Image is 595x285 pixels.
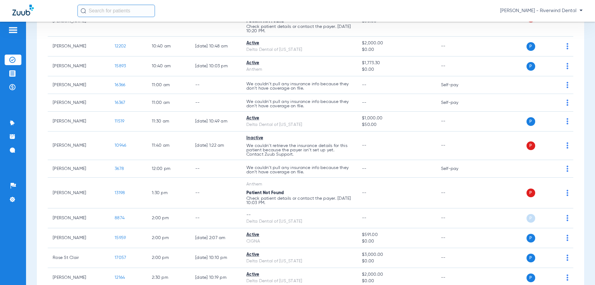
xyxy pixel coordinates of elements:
div: Delta Dental of [US_STATE] [246,258,352,265]
img: group-dot-blue.svg [566,255,568,261]
td: 1:30 PM [147,178,190,208]
span: 12164 [115,275,125,280]
img: group-dot-blue.svg [566,235,568,241]
td: -- [190,178,241,208]
span: 8874 [115,216,125,220]
span: -- [362,143,367,148]
div: Active [246,40,352,47]
div: Active [246,115,352,122]
td: 11:30 AM [147,112,190,131]
div: Delta Dental of [US_STATE] [246,278,352,284]
img: group-dot-blue.svg [566,118,568,124]
span: 16367 [115,100,125,105]
div: Delta Dental of [US_STATE] [246,47,352,53]
img: group-dot-blue.svg [566,142,568,149]
td: 11:00 AM [147,94,190,112]
td: [DATE] 1:22 AM [190,131,241,160]
span: $3,000.00 [362,252,431,258]
span: -- [362,167,367,171]
span: P [527,214,535,223]
td: 11:00 AM [147,76,190,94]
td: -- [436,37,478,56]
span: $1,773.30 [362,60,431,66]
td: [PERSON_NAME] [48,228,110,248]
input: Search for patients [77,5,155,17]
div: Active [246,271,352,278]
td: -- [436,208,478,228]
div: Anthem [246,66,352,73]
span: P [527,234,535,243]
span: 12202 [115,44,126,48]
div: Inactive [246,135,352,141]
div: Active [246,252,352,258]
span: $2,000.00 [362,40,431,47]
td: [PERSON_NAME] [48,178,110,208]
span: P [527,141,535,150]
div: Delta Dental of [US_STATE] [246,218,352,225]
span: $0.00 [362,47,431,53]
img: group-dot-blue.svg [566,215,568,221]
p: Check patient details or contact the payer. [DATE] 10:20 PM. [246,24,352,33]
td: -- [436,228,478,248]
td: -- [436,178,478,208]
div: -- [246,212,352,218]
td: [PERSON_NAME] [48,112,110,131]
img: group-dot-blue.svg [566,100,568,106]
span: $1,000.00 [362,115,431,122]
td: 10:40 AM [147,37,190,56]
p: We couldn’t pull any insurance info because they don’t have coverage on file. [246,82,352,91]
td: [PERSON_NAME] [48,56,110,76]
td: [PERSON_NAME] [48,160,110,178]
div: Active [246,60,352,66]
iframe: Chat Widget [564,255,595,285]
img: hamburger-icon [8,26,18,34]
p: We couldn’t retrieve the insurance details for this patient because the payer isn’t set up yet. C... [246,144,352,157]
span: P [527,254,535,262]
span: $0.00 [362,278,431,284]
p: Check patient details or contact the payer. [DATE] 10:03 PM. [246,196,352,205]
img: Zuub Logo [12,5,34,16]
img: group-dot-blue.svg [566,43,568,49]
span: $50.00 [362,122,431,128]
span: -- [362,83,367,87]
span: $0.00 [362,66,431,73]
td: -- [436,131,478,160]
td: [PERSON_NAME] [48,37,110,56]
td: 2:00 PM [147,228,190,248]
td: 2:00 PM [147,208,190,228]
td: [PERSON_NAME] [48,208,110,228]
span: [PERSON_NAME] - Riverwind Dental [500,8,583,14]
span: 17057 [115,256,126,260]
td: [PERSON_NAME] [48,94,110,112]
td: Self-pay [436,76,478,94]
span: P [527,62,535,71]
td: -- [436,56,478,76]
div: CIGNA [246,238,352,245]
span: $0.00 [362,258,431,265]
td: Rose St Clair [48,248,110,268]
span: 16366 [115,83,125,87]
span: P [527,117,535,126]
span: 3678 [115,167,124,171]
td: [DATE] 10:03 PM [190,56,241,76]
div: Anthem [246,181,352,188]
img: group-dot-blue.svg [566,82,568,88]
span: 13198 [115,191,125,195]
td: [DATE] 10:48 AM [190,37,241,56]
span: 10946 [115,143,126,148]
td: Self-pay [436,94,478,112]
img: group-dot-blue.svg [566,63,568,69]
td: [DATE] 10:10 PM [190,248,241,268]
td: -- [436,248,478,268]
span: 15959 [115,236,126,240]
td: [PERSON_NAME] [48,131,110,160]
span: 15893 [115,64,126,68]
td: 11:40 AM [147,131,190,160]
span: -- [362,191,367,195]
div: Delta Dental of [US_STATE] [246,122,352,128]
span: $2,000.00 [362,271,431,278]
td: 2:00 PM [147,248,190,268]
td: -- [190,76,241,94]
td: [DATE] 10:49 AM [190,112,241,131]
